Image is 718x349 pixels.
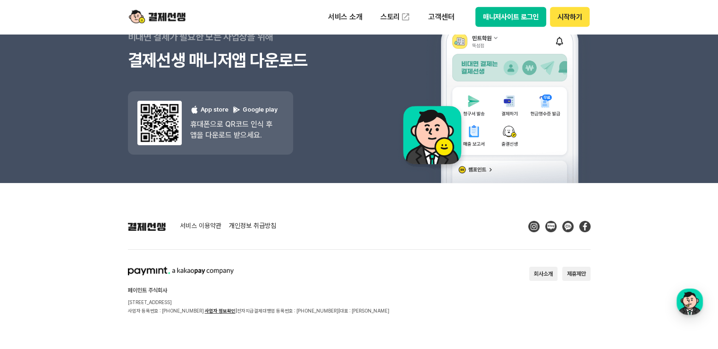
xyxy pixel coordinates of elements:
p: App store [190,105,228,114]
button: 시작하기 [550,7,589,27]
a: 대화 [62,248,122,271]
img: 외부 도메인 오픈 [401,12,410,22]
span: | [236,308,237,314]
img: paymint logo [128,267,234,275]
a: 서비스 이용약관 [180,222,221,231]
p: 서비스 소개 [321,9,369,26]
img: 결제선생 로고 [128,222,166,231]
button: 제휴제안 [562,267,591,281]
h3: 결제선생 매니저앱 다운로드 [128,49,359,72]
span: 홈 [30,262,35,270]
img: 구글 플레이 로고 [232,105,241,114]
span: | [338,308,340,314]
p: 휴대폰으로 QR코드 인식 후 앱을 다운로드 받으세요. [190,119,278,140]
p: 고객센터 [422,9,461,26]
button: 매니저사이트 로그인 [475,7,547,27]
span: 대화 [86,262,98,270]
a: 설정 [122,248,181,271]
img: 앱 다운도르드 qr [137,101,182,145]
p: [STREET_ADDRESS] [128,298,389,306]
img: logo [129,8,186,26]
p: 비대면 결제가 필요한 모든 사업장을 위해 [128,25,359,49]
span: 설정 [146,262,157,270]
button: 회사소개 [529,267,558,281]
img: Instagram [528,221,540,232]
a: 홈 [3,248,62,271]
img: Facebook [579,221,591,232]
p: 사업자 등록번호 : [PHONE_NUMBER] 전자지급결제대행업 등록번호 : [PHONE_NUMBER] 대표 : [PERSON_NAME] [128,306,389,315]
p: Google play [232,105,278,114]
a: 스토리 [374,8,417,26]
a: 사업자 정보확인 [205,308,236,314]
img: Kakao Talk [562,221,574,232]
img: 애플 로고 [190,105,199,114]
h2: 페이민트 주식회사 [128,288,389,293]
a: 개인정보 취급방침 [229,222,276,231]
img: Blog [545,221,557,232]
